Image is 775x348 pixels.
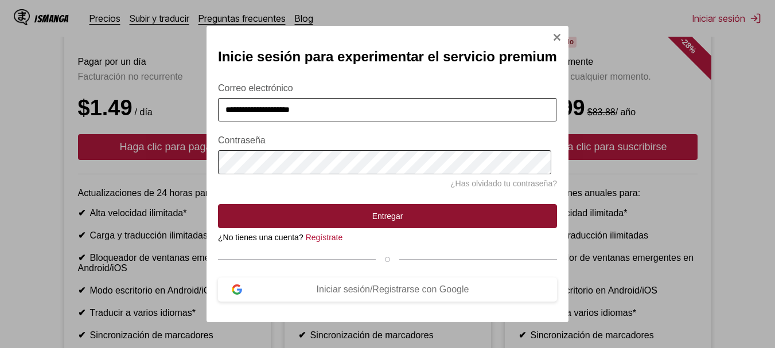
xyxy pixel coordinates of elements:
font: Inicie sesión para experimentar el servicio premium [218,49,557,64]
button: Iniciar sesión/Registrarse con Google [218,277,557,302]
font: O [385,256,390,264]
img: logotipo de Google [232,284,242,295]
a: Regístrate [306,233,343,242]
a: ¿Has olvidado tu contraseña? [450,179,557,188]
font: Iniciar sesión/Registrarse con Google [317,284,469,294]
font: Contraseña [218,135,266,145]
font: Entregar [372,212,403,221]
img: Cerca [552,33,562,42]
div: Modal de inicio de sesión [207,26,568,322]
font: Correo electrónico [218,83,293,93]
font: ¿No tienes una cuenta? [218,233,303,242]
button: Entregar [218,204,557,228]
